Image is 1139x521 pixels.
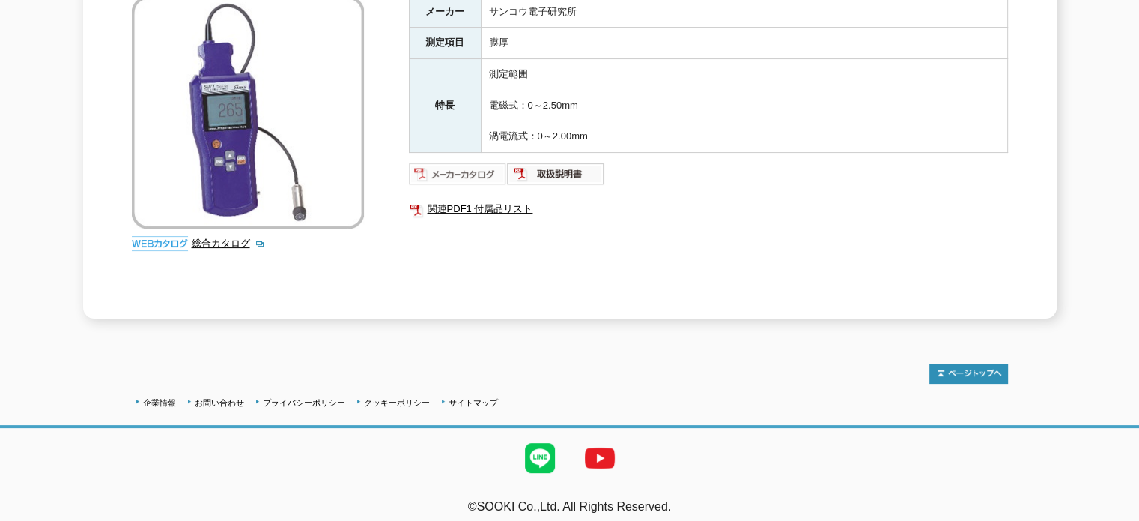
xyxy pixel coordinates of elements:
td: 膜厚 [481,28,1007,59]
a: サイトマップ [449,398,498,407]
img: YouTube [570,428,630,488]
img: トップページへ [929,364,1008,384]
th: 測定項目 [409,28,481,59]
a: 企業情報 [143,398,176,407]
img: 取扱説明書 [507,162,605,186]
th: 特長 [409,59,481,153]
a: お問い合わせ [195,398,244,407]
a: 関連PDF1 付属品リスト [409,199,1008,219]
a: プライバシーポリシー [263,398,345,407]
td: 測定範囲 電磁式：0～2.50mm 渦電流式：0～2.00mm [481,59,1007,153]
img: webカタログ [132,236,188,251]
img: メーカーカタログ [409,162,507,186]
a: 取扱説明書 [507,172,605,183]
img: LINE [510,428,570,488]
a: クッキーポリシー [364,398,430,407]
a: 総合カタログ [192,238,265,249]
a: メーカーカタログ [409,172,507,183]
